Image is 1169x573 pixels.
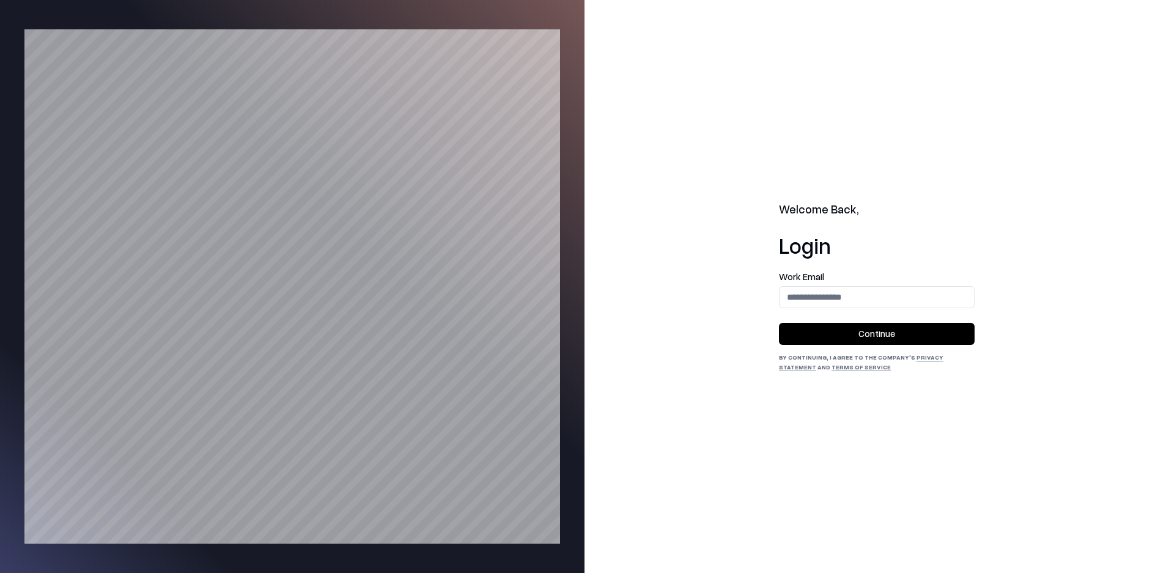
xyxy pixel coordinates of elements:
[779,272,975,281] label: Work Email
[832,363,891,371] a: Terms of Service
[779,323,975,345] button: Continue
[779,352,975,372] div: By continuing, I agree to the Company's and
[779,233,975,257] h1: Login
[779,201,975,218] h2: Welcome Back,
[779,353,943,371] a: Privacy Statement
